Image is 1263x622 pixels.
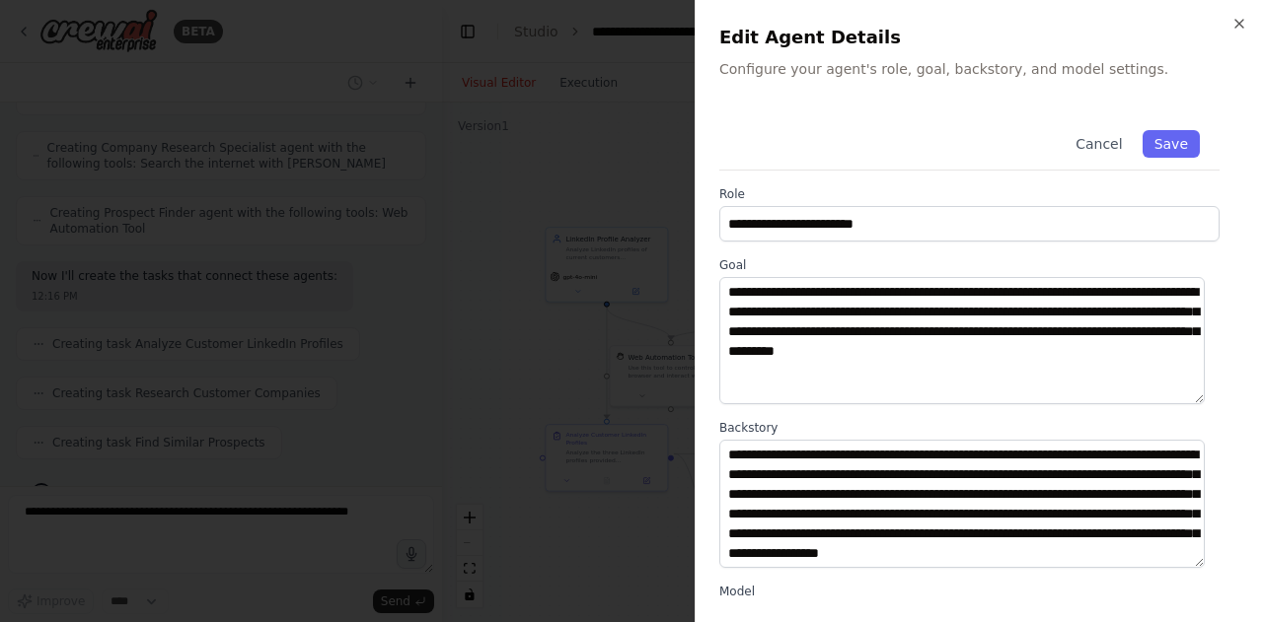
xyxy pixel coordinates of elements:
button: Save [1143,130,1200,158]
p: Configure your agent's role, goal, backstory, and model settings. [719,59,1239,79]
button: Cancel [1064,130,1134,158]
label: Role [719,186,1220,202]
h2: Edit Agent Details [719,24,1239,51]
label: Backstory [719,420,1220,436]
label: Goal [719,257,1220,273]
label: Model [719,584,1220,599]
